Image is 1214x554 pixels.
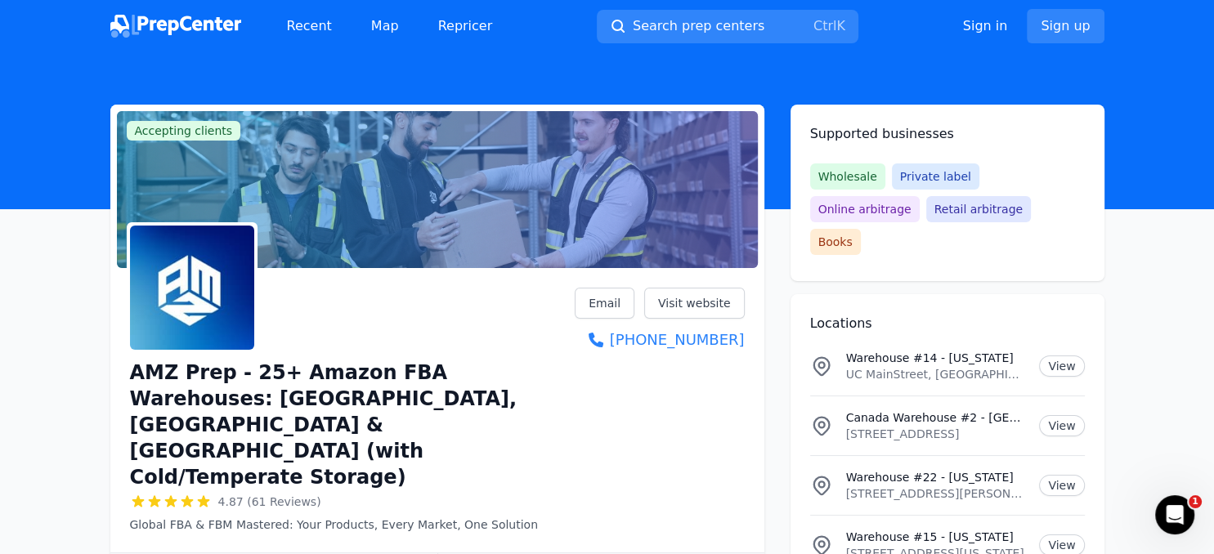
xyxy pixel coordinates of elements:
span: 1 [1189,495,1202,508]
span: Wholesale [810,163,885,190]
a: Recent [274,10,345,42]
p: Global FBA & FBM Mastered: Your Products, Every Market, One Solution [130,516,576,533]
span: Search prep centers [633,16,764,36]
p: Canada Warehouse #2 - [GEOGRAPHIC_DATA] [846,409,1027,426]
p: Warehouse #22 - [US_STATE] [846,469,1027,485]
a: Visit website [644,288,745,319]
span: Books [810,229,861,255]
h2: Supported businesses [810,124,1085,144]
a: [PHONE_NUMBER] [575,328,744,351]
a: Repricer [425,10,506,42]
a: Sign in [963,16,1008,36]
span: 4.87 (61 Reviews) [218,494,321,510]
p: Warehouse #14 - [US_STATE] [846,350,1027,366]
kbd: Ctrl [813,18,836,34]
img: AMZ Prep - 25+ Amazon FBA Warehouses: US, Canada & UK (with Cold/Temperate Storage) [130,226,254,350]
p: Warehouse #15 - [US_STATE] [846,529,1027,545]
p: [STREET_ADDRESS][PERSON_NAME][US_STATE] [846,485,1027,502]
a: View [1039,475,1084,496]
a: View [1039,415,1084,436]
span: Accepting clients [127,121,241,141]
p: UC MainStreet, [GEOGRAPHIC_DATA], [GEOGRAPHIC_DATA], [US_STATE][GEOGRAPHIC_DATA], [GEOGRAPHIC_DATA] [846,366,1027,382]
a: Sign up [1027,9,1104,43]
iframe: Intercom live chat [1155,495,1194,534]
h2: Locations [810,314,1085,333]
a: View [1039,355,1084,377]
a: Map [358,10,412,42]
button: Search prep centersCtrlK [597,10,858,43]
span: Retail arbitrage [926,196,1031,222]
p: [STREET_ADDRESS] [846,426,1027,442]
span: Online arbitrage [810,196,920,222]
kbd: K [836,18,845,34]
img: PrepCenter [110,15,241,38]
span: Private label [892,163,979,190]
a: Email [575,288,634,319]
h1: AMZ Prep - 25+ Amazon FBA Warehouses: [GEOGRAPHIC_DATA], [GEOGRAPHIC_DATA] & [GEOGRAPHIC_DATA] (w... [130,360,576,490]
